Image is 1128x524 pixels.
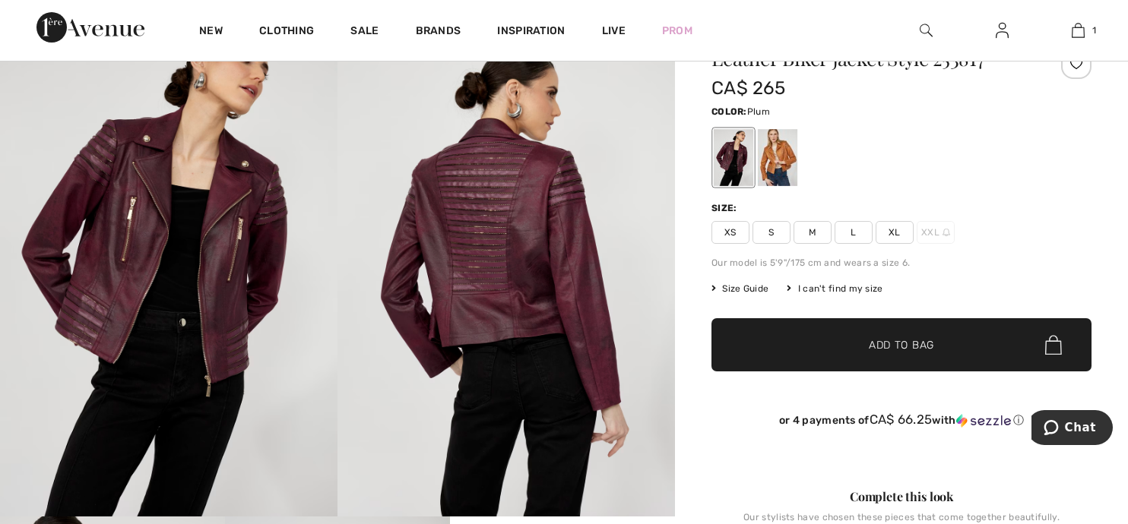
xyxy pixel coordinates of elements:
[869,337,934,353] span: Add to Bag
[747,106,770,117] span: Plum
[602,23,626,39] a: Live
[337,11,675,516] img: Leather Biker Jacket Style 253817. 2
[1031,410,1113,448] iframe: Opens a widget where you can chat to one of our agents
[259,24,314,40] a: Clothing
[350,24,379,40] a: Sale
[1072,21,1085,39] img: My Bag
[758,129,797,186] div: Burnt orange
[497,24,565,40] span: Inspiration
[711,282,768,295] span: Size Guide
[870,412,933,427] span: CA$ 66.25
[1041,21,1115,39] a: 1
[711,488,1092,506] div: Complete this look
[835,221,873,244] span: L
[1045,335,1062,355] img: Bag.svg
[711,256,1092,270] div: Our model is 5'9"/175 cm and wears a size 6.
[711,77,785,99] span: CA$ 265
[917,221,955,244] span: XXL
[943,229,950,236] img: ring-m.svg
[711,412,1092,428] div: or 4 payments of with
[416,24,461,40] a: Brands
[876,221,914,244] span: XL
[753,221,791,244] span: S
[996,21,1009,39] img: My Info
[711,318,1092,371] button: Add to Bag
[711,49,1028,68] h1: Leather Biker Jacket Style 253817
[1092,24,1096,37] span: 1
[711,106,747,117] span: Color:
[794,221,832,244] span: M
[711,201,740,215] div: Size:
[199,24,223,40] a: New
[920,21,933,39] img: search the website
[662,23,692,39] a: Prom
[787,282,882,295] div: I can't find my size
[984,21,1021,40] a: Sign In
[956,414,1011,428] img: Sezzle
[36,12,144,43] img: 1ère Avenue
[714,129,753,186] div: Plum
[711,221,749,244] span: XS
